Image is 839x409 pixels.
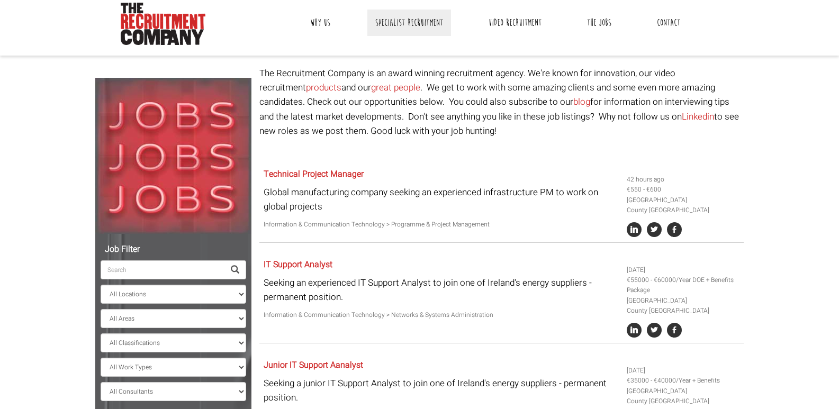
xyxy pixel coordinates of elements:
[264,168,364,180] a: Technical Project Manager
[627,275,740,295] li: €55000 - €60000/Year DOE + Benefits Package
[481,10,549,36] a: Video Recruitment
[121,3,205,45] img: The Recruitment Company
[264,376,619,405] p: Seeking a junior IT Support Analyst to join one of Ireland's energy suppliers - permanent position.
[259,66,744,138] p: The Recruitment Company is an award winning recruitment agency. We're known for innovation, our v...
[627,195,740,215] li: [GEOGRAPHIC_DATA] County [GEOGRAPHIC_DATA]
[101,245,246,255] h5: Job Filter
[627,386,740,406] li: [GEOGRAPHIC_DATA] County [GEOGRAPHIC_DATA]
[682,110,714,123] a: Linkedin
[264,276,619,304] p: Seeking an experienced IT Support Analyst to join one of Ireland's energy suppliers - permanent p...
[264,220,619,230] p: Information & Communication Technology > Programme & Project Management
[302,10,338,36] a: Why Us
[264,359,363,371] a: Junior IT Support Aanalyst
[649,10,688,36] a: Contact
[264,258,332,271] a: IT Support Analyst
[627,366,740,376] li: [DATE]
[367,10,451,36] a: Specialist Recruitment
[627,185,740,195] li: €550 - €600
[95,78,251,234] img: Jobs, Jobs, Jobs
[264,185,619,214] p: Global manufacturing company seeking an experienced infrastructure PM to work on global projects
[579,10,619,36] a: The Jobs
[627,376,740,386] li: €35000 - €40000/Year + Benefits
[627,296,740,316] li: [GEOGRAPHIC_DATA] County [GEOGRAPHIC_DATA]
[371,81,420,94] a: great people
[264,310,619,320] p: Information & Communication Technology > Networks & Systems Administration
[573,95,590,108] a: blog
[306,81,341,94] a: products
[627,175,740,185] li: 42 hours ago
[101,260,224,279] input: Search
[627,265,740,275] li: [DATE]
